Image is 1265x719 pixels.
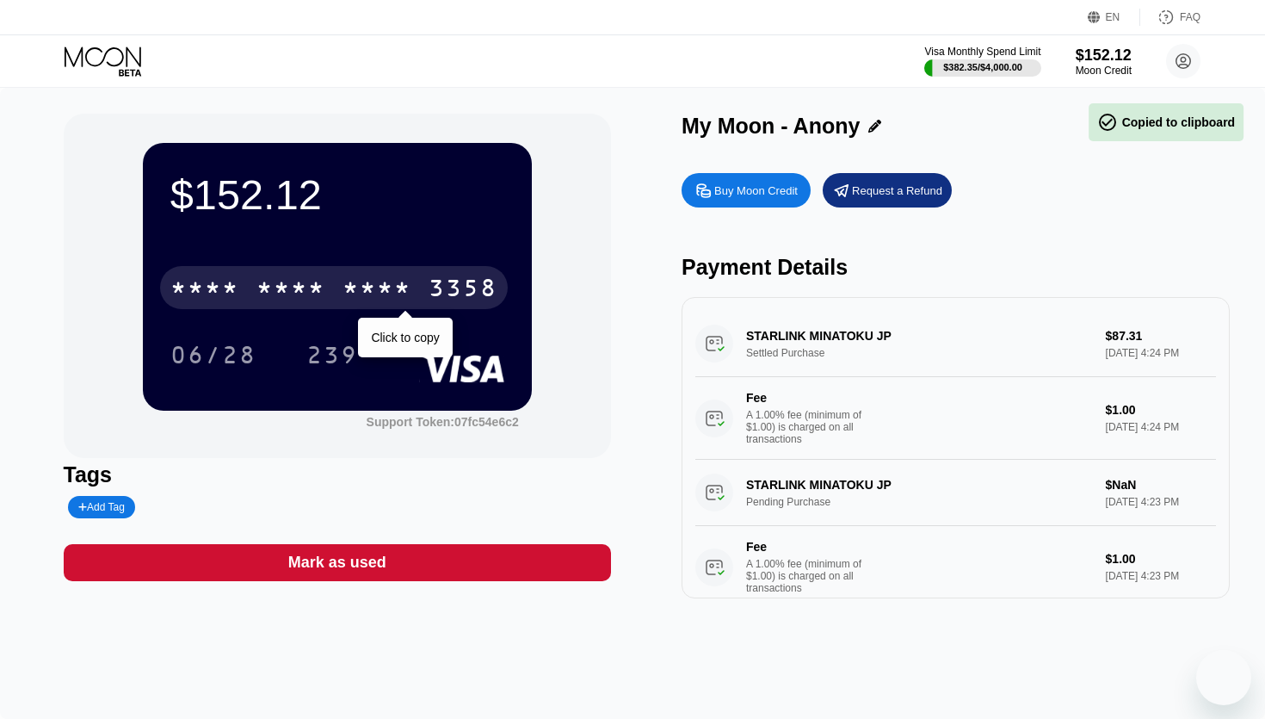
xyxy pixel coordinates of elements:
div: 3358 [429,276,497,304]
div: Fee [746,391,867,405]
div: A 1.00% fee (minimum of $1.00) is charged on all transactions [746,558,875,594]
div: Mark as used [64,544,612,581]
div: Tags [64,462,612,487]
div: Request a Refund [823,173,952,208]
div: Support Token:07fc54e6c2 [367,415,519,429]
div: FAQ [1180,11,1200,23]
div: Payment Details [682,255,1230,280]
div: Mark as used [288,553,386,573]
div: $152.12 [1076,46,1132,65]
div: 06/28 [170,344,256,371]
div: Click to copy [371,331,439,344]
div: $1.00 [1106,552,1216,566]
div: $382.35 / $4,000.00 [943,62,1022,72]
div: 06/28 [157,333,269,376]
div: FeeA 1.00% fee (minimum of $1.00) is charged on all transactions$1.00[DATE] 4:24 PM [695,377,1216,460]
div: Add Tag [78,501,125,513]
div: A 1.00% fee (minimum of $1.00) is charged on all transactions [746,409,875,445]
div: Add Tag [68,496,135,518]
div: $152.12 [170,170,504,219]
div: $1.00 [1106,403,1216,417]
div: FAQ [1140,9,1200,26]
div: [DATE] 4:24 PM [1106,421,1216,433]
div: $152.12Moon Credit [1076,46,1132,77]
div: EN [1106,11,1120,23]
div: Buy Moon Credit [714,183,798,198]
div: [DATE] 4:23 PM [1106,570,1216,582]
div: Request a Refund [852,183,942,198]
div: My Moon - Anony [682,114,860,139]
div: Moon Credit [1076,65,1132,77]
div: EN [1088,9,1140,26]
div: Visa Monthly Spend Limit [924,46,1040,58]
div: Copied to clipboard [1097,112,1235,133]
div: Support Token: 07fc54e6c2 [367,415,519,429]
iframe: Button to launch messaging window [1196,650,1251,705]
div: Visa Monthly Spend Limit$382.35/$4,000.00 [924,46,1040,77]
div: Buy Moon Credit [682,173,811,208]
div: 239 [293,333,371,376]
div: 239 [306,344,358,371]
div: FeeA 1.00% fee (minimum of $1.00) is charged on all transactions$1.00[DATE] 4:23 PM [695,526,1216,609]
div: Fee [746,540,867,554]
span:  [1097,112,1118,133]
